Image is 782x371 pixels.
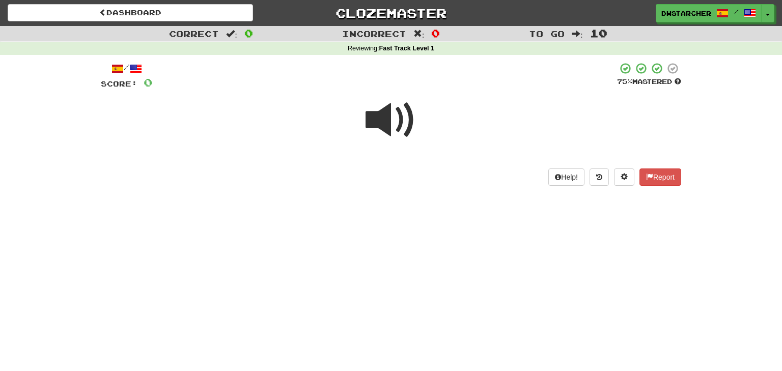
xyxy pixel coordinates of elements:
[101,79,137,88] span: Score:
[617,77,681,87] div: Mastered
[590,168,609,186] button: Round history (alt+y)
[431,27,440,39] span: 0
[244,27,253,39] span: 0
[144,76,152,89] span: 0
[342,28,406,39] span: Incorrect
[8,4,253,21] a: Dashboard
[413,30,425,38] span: :
[617,77,632,85] span: 75 %
[169,28,219,39] span: Correct
[572,30,583,38] span: :
[656,4,762,22] a: dwstarcher /
[590,27,607,39] span: 10
[226,30,237,38] span: :
[661,9,711,18] span: dwstarcher
[529,28,565,39] span: To go
[734,8,739,15] span: /
[268,4,514,22] a: Clozemaster
[548,168,584,186] button: Help!
[101,62,152,75] div: /
[639,168,681,186] button: Report
[379,45,435,52] strong: Fast Track Level 1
